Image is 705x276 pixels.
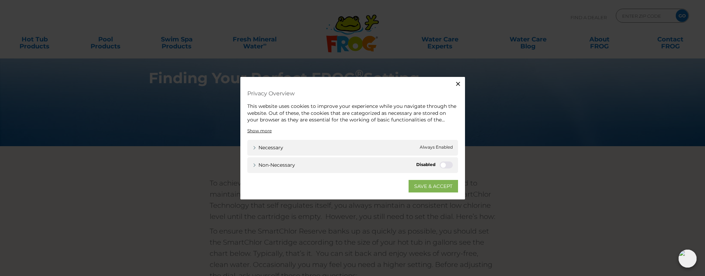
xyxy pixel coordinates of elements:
img: openIcon [679,250,697,268]
a: SAVE & ACCEPT [409,180,458,192]
div: This website uses cookies to improve your experience while you navigate through the website. Out ... [247,103,458,124]
a: Necessary [253,144,283,151]
a: Non-necessary [253,161,295,168]
a: Show more [247,127,272,134]
span: Always Enabled [420,144,453,151]
h4: Privacy Overview [247,87,458,100]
